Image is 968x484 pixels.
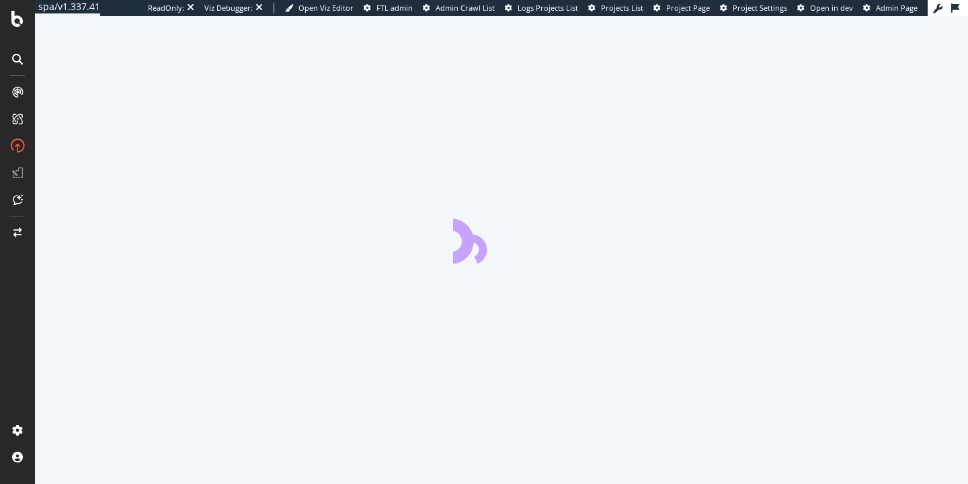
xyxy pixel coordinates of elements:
[653,3,710,13] a: Project Page
[204,3,253,13] div: Viz Debugger:
[285,3,354,13] a: Open Viz Editor
[148,3,184,13] div: ReadOnly:
[453,215,550,264] div: animation
[423,3,495,13] a: Admin Crawl List
[810,3,853,13] span: Open in dev
[436,3,495,13] span: Admin Crawl List
[505,3,578,13] a: Logs Projects List
[518,3,578,13] span: Logs Projects List
[876,3,918,13] span: Admin Page
[720,3,787,13] a: Project Settings
[298,3,354,13] span: Open Viz Editor
[797,3,853,13] a: Open in dev
[588,3,643,13] a: Projects List
[601,3,643,13] span: Projects List
[364,3,413,13] a: FTL admin
[733,3,787,13] span: Project Settings
[376,3,413,13] span: FTL admin
[666,3,710,13] span: Project Page
[863,3,918,13] a: Admin Page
